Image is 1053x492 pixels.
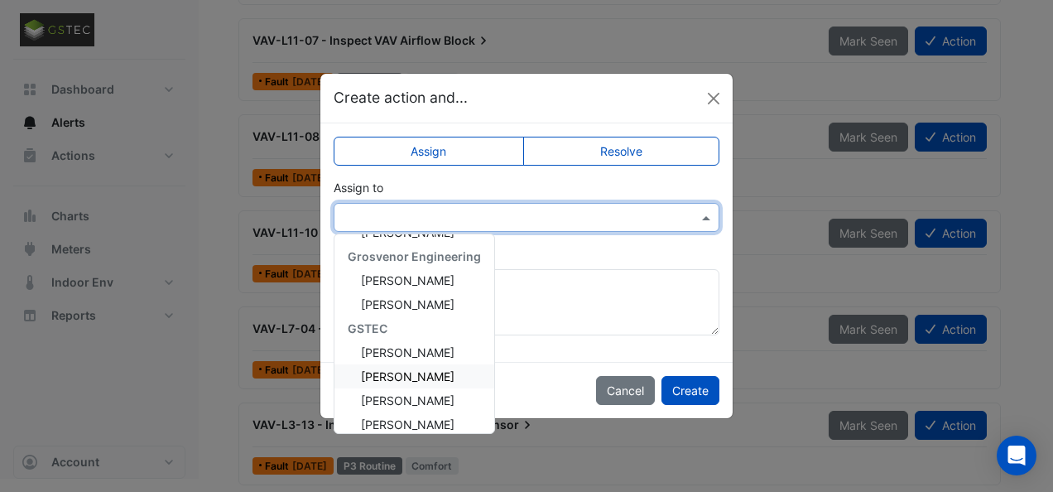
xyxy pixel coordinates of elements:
[361,273,454,287] span: [PERSON_NAME]
[334,234,494,433] div: Options List
[334,87,468,109] h5: Create action and...
[334,137,524,166] label: Assign
[348,249,481,263] span: Grosvenor Engineering
[361,417,454,432] span: [PERSON_NAME]
[361,393,454,408] span: [PERSON_NAME]
[334,179,383,196] label: Assign to
[348,321,387,335] span: GSTEC
[701,86,726,111] button: Close
[361,345,454,359] span: [PERSON_NAME]
[361,297,454,311] span: [PERSON_NAME]
[997,436,1036,475] div: Open Intercom Messenger
[661,376,719,405] button: Create
[361,369,454,383] span: [PERSON_NAME]
[361,225,454,239] span: [PERSON_NAME]
[523,137,720,166] label: Resolve
[596,376,655,405] button: Cancel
